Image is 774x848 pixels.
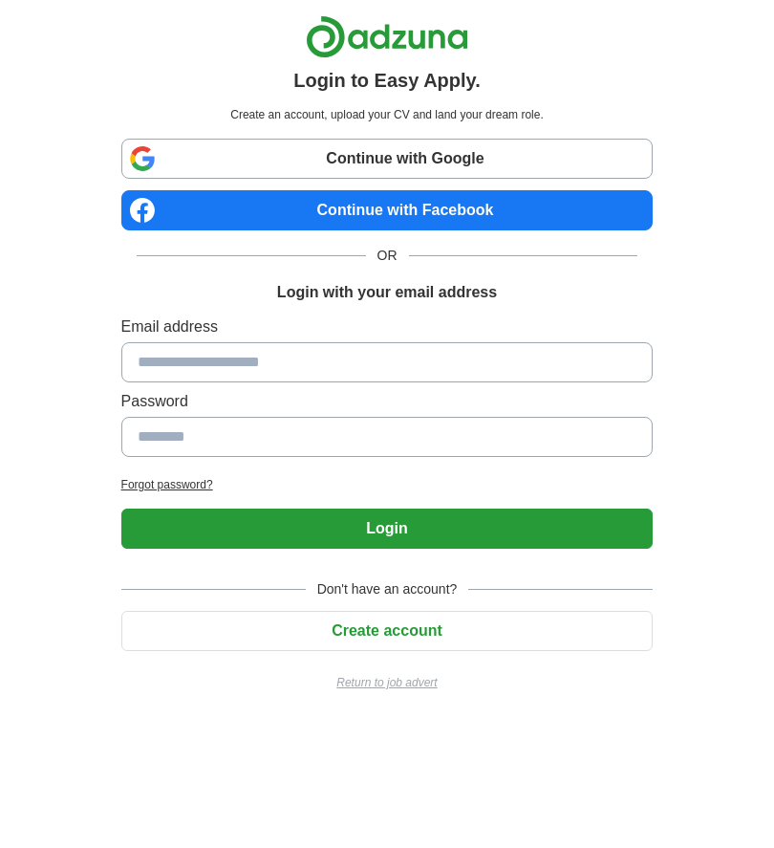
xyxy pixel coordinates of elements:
a: Create account [121,622,654,639]
label: Email address [121,315,654,338]
button: Login [121,509,654,549]
img: Adzuna logo [306,15,468,58]
h1: Login with your email address [277,281,497,304]
p: Create an account, upload your CV and land your dream role. [125,106,650,123]
h1: Login to Easy Apply. [293,66,481,95]
label: Password [121,390,654,413]
span: Don't have an account? [306,579,469,599]
a: Continue with Facebook [121,190,654,230]
a: Continue with Google [121,139,654,179]
a: Forgot password? [121,476,654,493]
a: Return to job advert [121,674,654,691]
span: OR [366,246,409,266]
button: Create account [121,611,654,651]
